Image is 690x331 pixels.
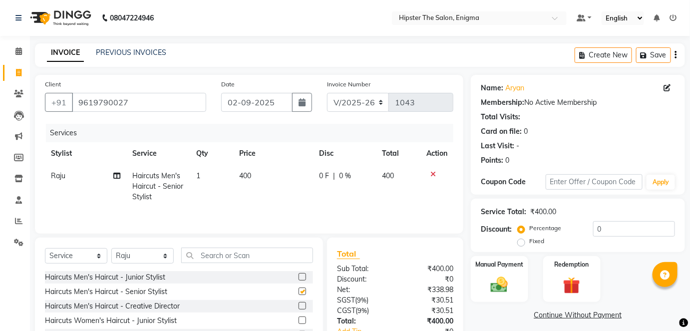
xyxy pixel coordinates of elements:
div: Haircuts Men's Haircut - Junior Stylist [45,272,165,283]
th: Qty [191,142,234,165]
div: Coupon Code [481,177,546,187]
span: 400 [382,171,394,180]
div: 0 [505,155,509,166]
span: 1 [197,171,201,180]
label: Percentage [529,224,561,233]
a: Aryan [505,83,524,93]
span: SGST [337,296,355,305]
div: Services [46,124,461,142]
div: ₹30.51 [395,295,461,306]
div: Total Visits: [481,112,520,122]
div: Haircuts Women's Haircut - Junior Stylist [45,316,177,326]
div: Net: [330,285,395,295]
span: Haircuts Men's Haircut - Senior Stylist [132,171,183,201]
button: Save [636,47,671,63]
label: Redemption [555,260,589,269]
span: CGST [337,306,355,315]
span: 0 F [319,171,329,181]
button: +91 [45,93,73,112]
div: ( ) [330,306,395,316]
th: Total [376,142,420,165]
div: No Active Membership [481,97,675,108]
div: Points: [481,155,503,166]
span: 400 [239,171,251,180]
label: Manual Payment [475,260,523,269]
b: 08047224946 [110,4,154,32]
div: Sub Total: [330,264,395,274]
div: Card on file: [481,126,522,137]
input: Search or Scan [181,248,313,263]
div: ₹338.98 [395,285,461,295]
a: Continue Without Payment [473,310,683,321]
div: ₹400.00 [395,264,461,274]
img: _gift.svg [558,275,586,297]
div: - [516,141,519,151]
div: Last Visit: [481,141,514,151]
button: Apply [647,175,675,190]
th: Price [233,142,313,165]
div: Name: [481,83,503,93]
th: Service [126,142,191,165]
div: ₹30.51 [395,306,461,316]
span: Total [337,249,360,259]
a: PREVIOUS INVOICES [96,48,166,57]
div: Service Total: [481,207,526,217]
img: _cash.svg [485,275,513,295]
div: ₹0 [395,274,461,285]
div: Haircuts Men's Haircut - Creative Director [45,301,180,312]
span: | [333,171,335,181]
div: ₹400.00 [530,207,556,217]
th: Action [420,142,453,165]
div: Discount: [330,274,395,285]
div: ( ) [330,295,395,306]
button: Create New [575,47,632,63]
div: Membership: [481,97,524,108]
div: Discount: [481,224,512,235]
label: Invoice Number [327,80,370,89]
div: 0 [524,126,528,137]
a: INVOICE [47,44,84,62]
span: 9% [357,296,366,304]
input: Search by Name/Mobile/Email/Code [72,93,206,112]
label: Fixed [529,237,544,246]
div: ₹400.00 [395,316,461,327]
span: 9% [357,307,367,315]
th: Disc [313,142,376,165]
span: Raju [51,171,65,180]
label: Date [221,80,235,89]
div: Total: [330,316,395,327]
img: logo [25,4,94,32]
span: 0 % [339,171,351,181]
th: Stylist [45,142,126,165]
input: Enter Offer / Coupon Code [546,174,643,190]
label: Client [45,80,61,89]
div: Haircuts Men's Haircut - Senior Stylist [45,287,167,297]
